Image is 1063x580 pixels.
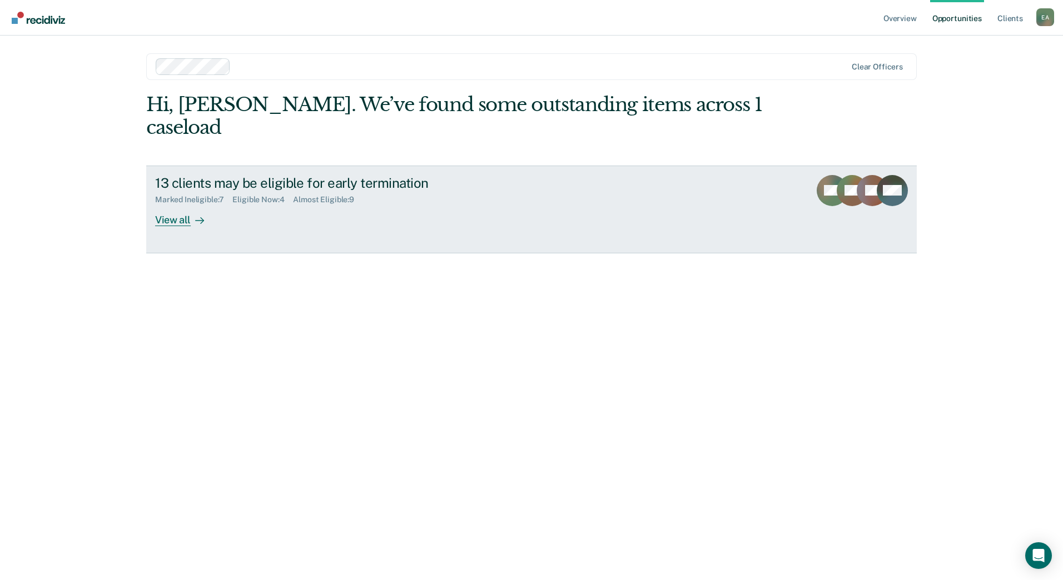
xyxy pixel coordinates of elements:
[146,166,917,253] a: 13 clients may be eligible for early terminationMarked Ineligible:7Eligible Now:4Almost Eligible:...
[155,175,545,191] div: 13 clients may be eligible for early termination
[146,93,763,139] div: Hi, [PERSON_NAME]. We’ve found some outstanding items across 1 caseload
[1036,8,1054,26] button: Profile dropdown button
[1036,8,1054,26] div: E A
[232,195,293,204] div: Eligible Now : 4
[293,195,363,204] div: Almost Eligible : 9
[12,12,65,24] img: Recidiviz
[155,195,232,204] div: Marked Ineligible : 7
[1025,542,1052,569] div: Open Intercom Messenger
[852,62,903,72] div: Clear officers
[155,204,217,226] div: View all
